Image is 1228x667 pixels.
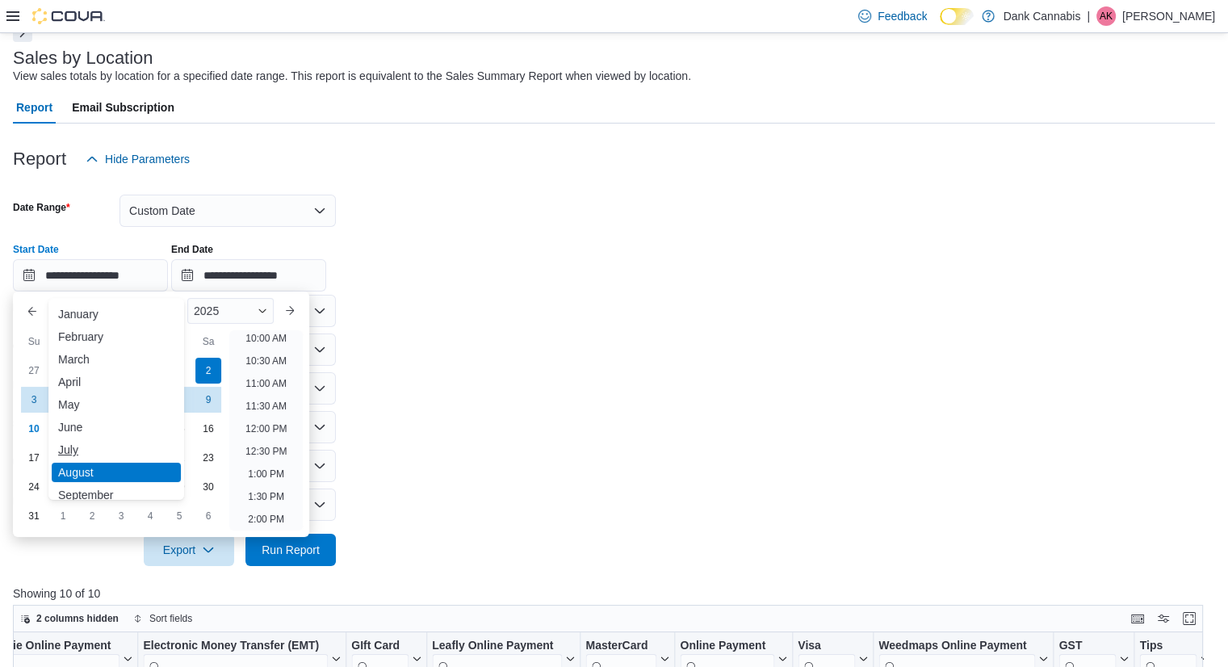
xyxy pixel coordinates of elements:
[137,503,163,529] div: day-4
[19,356,223,531] div: August, 2025
[13,48,153,68] h3: Sales by Location
[171,243,213,256] label: End Date
[195,416,221,442] div: day-16
[241,487,291,506] li: 1:30 PM
[1154,609,1173,628] button: Display options
[21,474,47,500] div: day-24
[21,358,47,384] div: day-27
[50,503,76,529] div: day-1
[262,542,320,558] span: Run Report
[878,639,1035,654] div: Weedmaps Online Payment
[277,298,303,324] button: Next month
[239,374,293,393] li: 11:00 AM
[52,463,181,482] div: August
[52,485,181,505] div: September
[149,612,192,625] span: Sort fields
[1100,6,1113,26] span: AK
[798,639,855,654] div: Visa
[1087,6,1090,26] p: |
[1058,639,1116,654] div: GST
[351,639,409,654] div: GIft Card
[239,442,293,461] li: 12:30 PM
[52,417,181,437] div: June
[13,201,70,214] label: Date Range
[21,387,47,413] div: day-3
[680,639,774,654] div: Online Payment
[195,474,221,500] div: day-30
[585,639,656,654] div: MasterCard
[166,503,192,529] div: day-5
[195,329,221,354] div: Sa
[13,585,1215,602] p: Showing 10 of 10
[13,68,691,85] div: View sales totals by location for a specified date range. This report is equivalent to the Sales ...
[21,416,47,442] div: day-10
[143,639,328,654] div: Electronic Money Transfer (EMT)
[245,534,336,566] button: Run Report
[105,151,190,167] span: Hide Parameters
[144,534,234,566] button: Export
[239,351,293,371] li: 10:30 AM
[119,195,336,227] button: Custom Date
[13,149,66,169] h3: Report
[52,440,181,459] div: July
[79,503,105,529] div: day-2
[1139,639,1197,654] div: Tips
[36,612,119,625] span: 2 columns hidden
[432,639,562,654] div: Leafly Online Payment
[229,330,303,531] ul: Time
[195,358,221,384] div: day-2
[52,395,181,414] div: May
[313,304,326,317] button: Open list of options
[239,329,293,348] li: 10:00 AM
[52,350,181,369] div: March
[940,8,974,25] input: Dark Mode
[239,396,293,416] li: 11:30 AM
[878,8,927,24] span: Feedback
[241,510,291,529] li: 2:00 PM
[52,372,181,392] div: April
[239,419,293,438] li: 12:00 PM
[52,327,181,346] div: February
[241,464,291,484] li: 1:00 PM
[153,534,224,566] span: Export
[1180,609,1199,628] button: Enter fullscreen
[19,298,45,324] button: Previous Month
[21,503,47,529] div: day-31
[108,503,134,529] div: day-3
[13,243,59,256] label: Start Date
[21,445,47,471] div: day-17
[52,304,181,324] div: January
[171,259,326,292] input: Press the down key to open a popover containing a calendar.
[187,298,274,324] div: Button. Open the year selector. 2025 is currently selected.
[32,8,105,24] img: Cova
[313,343,326,356] button: Open list of options
[1128,609,1147,628] button: Keyboard shortcuts
[72,91,174,124] span: Email Subscription
[313,382,326,395] button: Open list of options
[194,304,219,317] span: 2025
[79,143,196,175] button: Hide Parameters
[127,609,199,628] button: Sort fields
[195,503,221,529] div: day-6
[195,387,221,413] div: day-9
[195,445,221,471] div: day-23
[21,329,47,354] div: Su
[1122,6,1215,26] p: [PERSON_NAME]
[14,609,125,628] button: 2 columns hidden
[16,91,52,124] span: Report
[1003,6,1080,26] p: Dank Cannabis
[13,259,168,292] input: Press the down key to enter a popover containing a calendar. Press the escape key to close the po...
[1096,6,1116,26] div: Arshi Kalkat
[940,25,941,26] span: Dark Mode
